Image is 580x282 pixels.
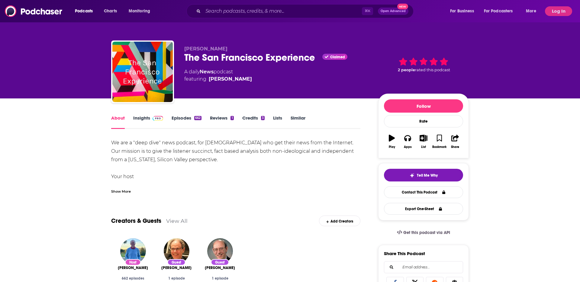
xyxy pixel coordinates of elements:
span: More [526,7,536,15]
div: 3 [261,116,265,120]
span: rated this podcast [415,68,450,72]
button: List [416,131,431,152]
a: About [111,115,125,129]
div: Search followers [384,261,463,273]
button: Log In [545,6,572,16]
img: Podchaser - Follow, Share and Rate Podcasts [5,5,63,17]
button: Apps [400,131,415,152]
span: Claimed [330,56,345,59]
div: 1 [230,116,234,120]
div: 662 episodes [116,276,150,280]
div: Guest [167,259,185,265]
button: open menu [522,6,544,16]
button: Share [447,131,463,152]
a: Jim Herlihy [209,75,252,83]
input: Search podcasts, credits, & more... [203,6,362,16]
div: Rate [384,115,463,127]
h3: Share This Podcast [384,251,425,256]
img: Ben Yagoda [164,238,189,264]
a: Charts [100,6,121,16]
span: Podcasts [75,7,93,15]
button: open menu [71,6,101,16]
a: InsightsPodchaser Pro [133,115,163,129]
span: For Business [450,7,474,15]
img: Podchaser Pro [153,116,163,121]
button: tell me why sparkleTell Me Why [384,169,463,181]
button: Export One-Sheet [384,203,463,215]
div: Add Creators [319,216,360,226]
div: Share [451,145,459,149]
a: Credits3 [242,115,265,129]
span: For Podcasters [484,7,513,15]
a: News [200,69,214,75]
button: Follow [384,99,463,113]
a: Lists [273,115,282,129]
img: Gary Hoover [207,238,233,264]
button: Open AdvancedNew [378,8,408,15]
a: Creators & Guests [111,217,161,225]
img: Jim Herlihy [120,238,146,264]
div: 1 episode [159,276,193,280]
a: Get this podcast via API [392,225,455,240]
span: Charts [104,7,117,15]
div: Bookmark [432,145,446,149]
img: The San Francisco Experience [112,42,173,102]
button: Play [384,131,400,152]
div: Apps [404,145,412,149]
a: Contact This Podcast [384,186,463,198]
div: 662 [194,116,201,120]
img: tell me why sparkle [410,173,414,178]
span: Get this podcast via API [403,230,450,235]
a: Episodes662 [172,115,201,129]
div: Play [389,145,395,149]
a: Gary Hoover [205,265,235,270]
span: Monitoring [129,7,150,15]
button: Bookmark [431,131,447,152]
div: Search podcasts, credits, & more... [192,4,419,18]
span: [PERSON_NAME] [118,265,148,270]
div: Guest [211,259,229,265]
span: New [397,4,408,9]
div: We are a "deep dive" news podcast, for [DEMOGRAPHIC_DATA] who get their news from the Internet. O... [111,139,360,232]
span: [PERSON_NAME] [184,46,227,52]
span: featuring [184,75,252,83]
div: Host [125,259,141,265]
a: Reviews1 [210,115,234,129]
button: open menu [480,6,522,16]
button: open menu [446,6,482,16]
span: [PERSON_NAME] [161,265,192,270]
div: List [421,145,426,149]
a: Ben Yagoda [161,265,192,270]
span: Open Advanced [381,10,406,13]
span: ⌘ K [362,7,373,15]
span: [PERSON_NAME] [205,265,235,270]
span: 2 people [398,68,415,72]
a: View All [166,218,188,224]
a: Jim Herlihy [118,265,148,270]
span: Tell Me Why [417,173,438,178]
div: 2 peoplerated this podcast [378,46,469,83]
div: A daily podcast [184,68,252,83]
input: Email address... [389,261,458,273]
button: open menu [124,6,158,16]
div: 1 episode [203,276,237,280]
a: Similar [291,115,305,129]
